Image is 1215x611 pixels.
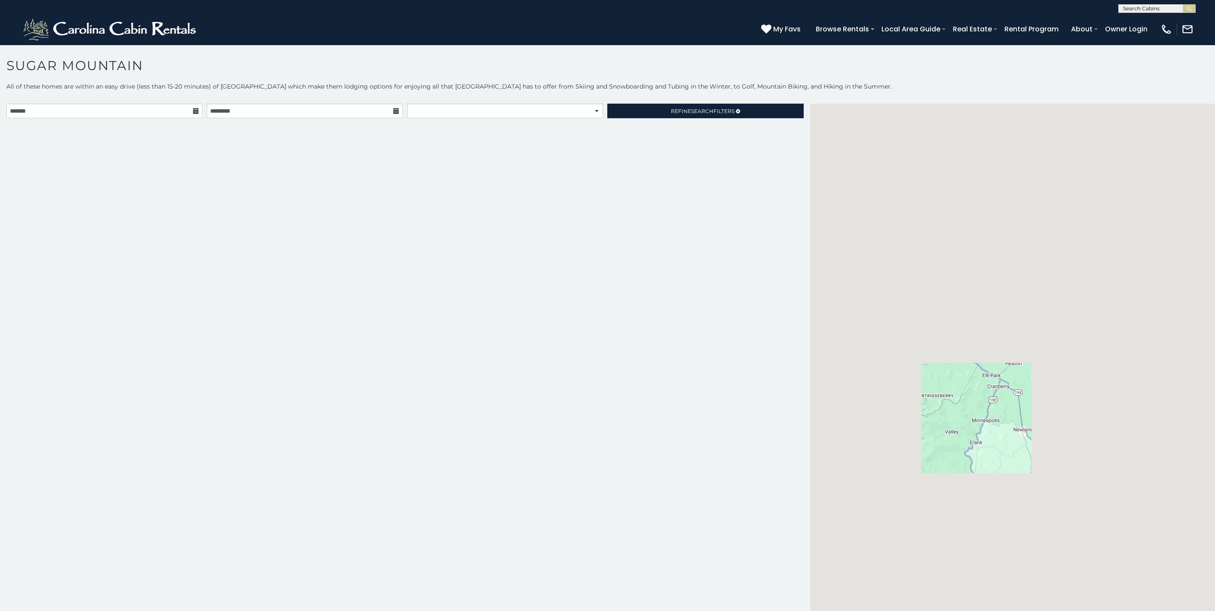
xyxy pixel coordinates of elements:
a: RefineSearchFilters [607,104,803,118]
a: Rental Program [1000,21,1063,37]
span: Refine Filters [671,108,735,114]
a: Real Estate [949,21,996,37]
img: White-1-2.png [21,16,200,42]
img: mail-regular-white.png [1181,23,1194,35]
a: Browse Rentals [811,21,873,37]
a: Local Area Guide [877,21,945,37]
a: About [1067,21,1097,37]
a: Owner Login [1101,21,1152,37]
span: My Favs [773,24,801,34]
img: phone-regular-white.png [1160,23,1172,35]
span: Search [691,108,713,114]
a: My Favs [761,24,803,35]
